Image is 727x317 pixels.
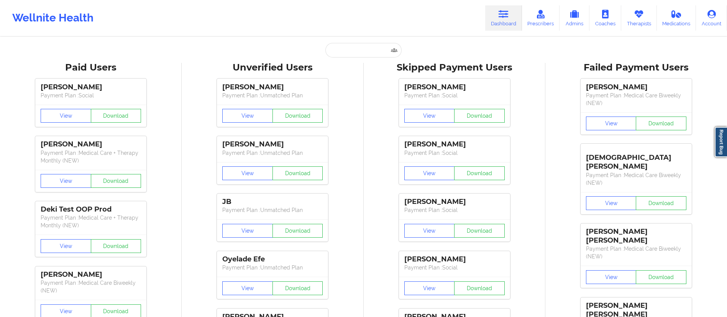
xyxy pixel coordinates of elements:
[404,92,505,99] p: Payment Plan : Social
[404,197,505,206] div: [PERSON_NAME]
[41,239,91,253] button: View
[222,149,323,157] p: Payment Plan : Unmatched Plan
[404,166,455,180] button: View
[187,62,358,74] div: Unverified Users
[91,239,141,253] button: Download
[404,83,505,92] div: [PERSON_NAME]
[586,245,686,260] p: Payment Plan : Medical Care Biweekly (NEW)
[404,206,505,214] p: Payment Plan : Social
[222,255,323,264] div: Oyelade Efe
[272,281,323,295] button: Download
[485,5,522,31] a: Dashboard
[522,5,560,31] a: Prescribers
[586,83,686,92] div: [PERSON_NAME]
[586,117,637,130] button: View
[91,109,141,123] button: Download
[41,174,91,188] button: View
[586,227,686,245] div: [PERSON_NAME] [PERSON_NAME]
[636,117,686,130] button: Download
[551,62,722,74] div: Failed Payment Users
[41,140,141,149] div: [PERSON_NAME]
[404,109,455,123] button: View
[222,264,323,271] p: Payment Plan : Unmatched Plan
[586,270,637,284] button: View
[41,83,141,92] div: [PERSON_NAME]
[272,109,323,123] button: Download
[404,140,505,149] div: [PERSON_NAME]
[41,149,141,164] p: Payment Plan : Medical Care + Therapy Monthly (NEW)
[222,109,273,123] button: View
[272,166,323,180] button: Download
[41,205,141,214] div: Deki Test OOP Prod
[222,206,323,214] p: Payment Plan : Unmatched Plan
[41,270,141,279] div: [PERSON_NAME]
[41,214,141,229] p: Payment Plan : Medical Care + Therapy Monthly (NEW)
[272,224,323,238] button: Download
[454,281,505,295] button: Download
[222,197,323,206] div: JB
[589,5,621,31] a: Coaches
[636,196,686,210] button: Download
[91,174,141,188] button: Download
[5,62,176,74] div: Paid Users
[586,171,686,187] p: Payment Plan : Medical Care Biweekly (NEW)
[41,109,91,123] button: View
[222,166,273,180] button: View
[621,5,657,31] a: Therapists
[657,5,696,31] a: Medications
[586,92,686,107] p: Payment Plan : Medical Care Biweekly (NEW)
[404,281,455,295] button: View
[636,270,686,284] button: Download
[41,279,141,294] p: Payment Plan : Medical Care Biweekly (NEW)
[222,92,323,99] p: Payment Plan : Unmatched Plan
[222,83,323,92] div: [PERSON_NAME]
[454,224,505,238] button: Download
[560,5,589,31] a: Admins
[404,224,455,238] button: View
[404,255,505,264] div: [PERSON_NAME]
[454,166,505,180] button: Download
[696,5,727,31] a: Account
[222,224,273,238] button: View
[222,281,273,295] button: View
[404,149,505,157] p: Payment Plan : Social
[369,62,540,74] div: Skipped Payment Users
[715,127,727,157] a: Report Bug
[586,196,637,210] button: View
[404,264,505,271] p: Payment Plan : Social
[586,148,686,171] div: [DEMOGRAPHIC_DATA][PERSON_NAME]
[41,92,141,99] p: Payment Plan : Social
[222,140,323,149] div: [PERSON_NAME]
[454,109,505,123] button: Download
